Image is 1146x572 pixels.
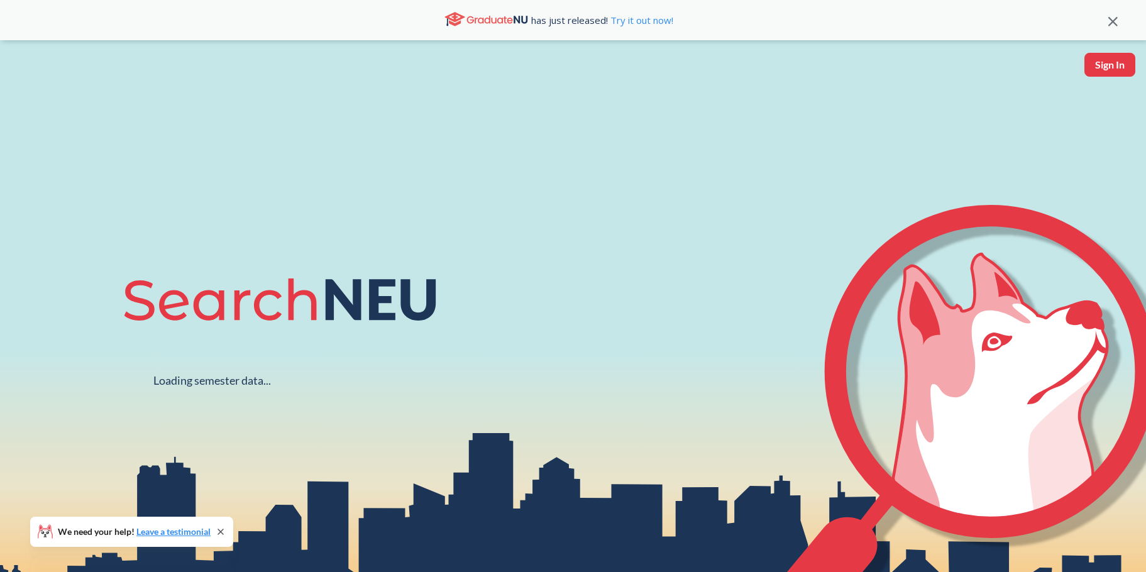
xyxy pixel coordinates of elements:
a: Leave a testimonial [136,526,211,537]
span: has just released! [531,13,673,27]
span: We need your help! [58,527,211,536]
img: sandbox logo [13,53,42,91]
a: sandbox logo [13,53,42,95]
div: Loading semester data... [153,373,271,388]
button: Sign In [1084,53,1135,77]
a: Try it out now! [608,14,673,26]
